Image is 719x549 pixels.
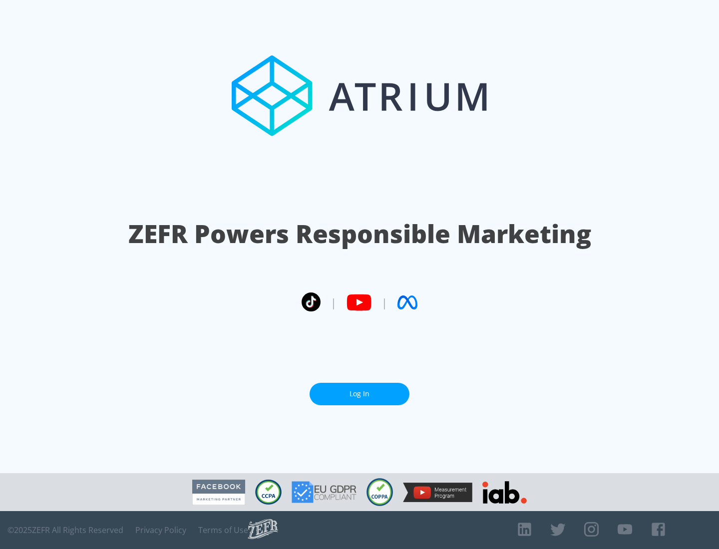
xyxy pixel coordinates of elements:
img: YouTube Measurement Program [403,483,472,502]
span: | [331,295,337,310]
img: IAB [482,481,527,504]
img: CCPA Compliant [255,480,282,505]
a: Terms of Use [198,525,248,535]
a: Log In [310,383,409,405]
a: Privacy Policy [135,525,186,535]
span: © 2025 ZEFR All Rights Reserved [7,525,123,535]
img: GDPR Compliant [292,481,357,503]
img: COPPA Compliant [366,478,393,506]
h1: ZEFR Powers Responsible Marketing [128,217,591,251]
img: Facebook Marketing Partner [192,480,245,505]
span: | [381,295,387,310]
